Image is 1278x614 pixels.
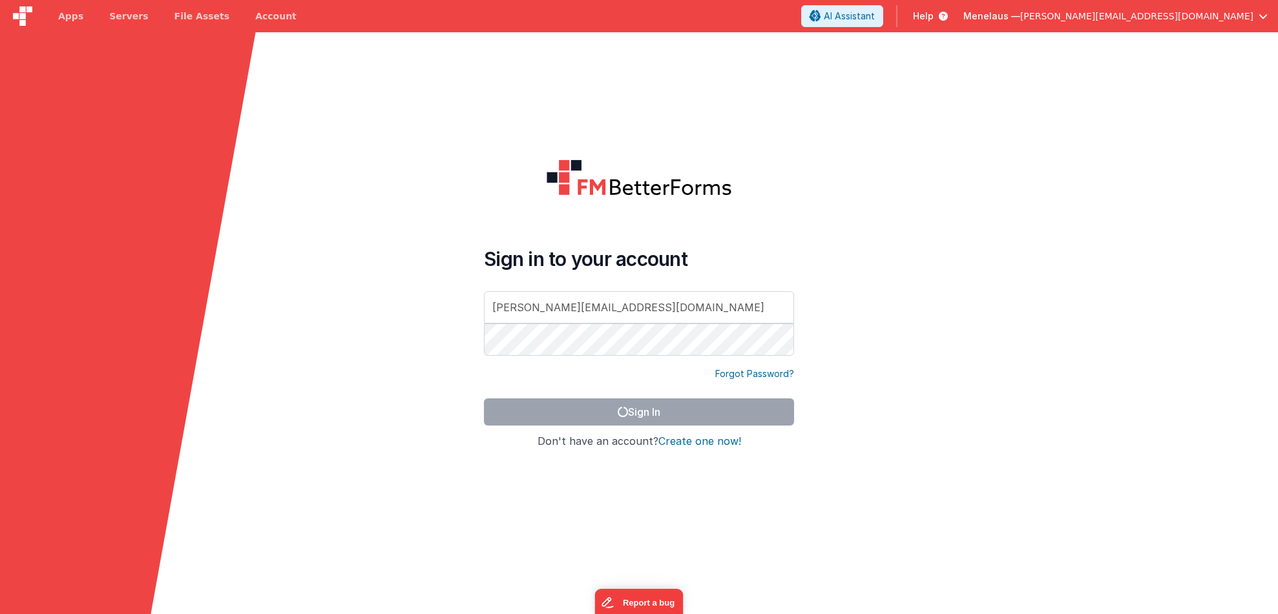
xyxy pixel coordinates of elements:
span: [PERSON_NAME][EMAIL_ADDRESS][DOMAIN_NAME] [1020,10,1253,23]
span: File Assets [174,10,230,23]
button: Create one now! [658,436,741,447]
h4: Don't have an account? [484,436,794,447]
span: Menelaus — [963,10,1020,23]
button: Menelaus — [PERSON_NAME][EMAIL_ADDRESS][DOMAIN_NAME] [963,10,1268,23]
h4: Sign in to your account [484,247,794,271]
button: Sign In [484,398,794,425]
span: AI Assistant [824,10,875,23]
button: AI Assistant [801,5,883,27]
span: Apps [58,10,83,23]
input: Email Address [484,291,794,323]
span: Help [913,10,934,23]
a: Forgot Password? [715,367,794,380]
span: Servers [109,10,148,23]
